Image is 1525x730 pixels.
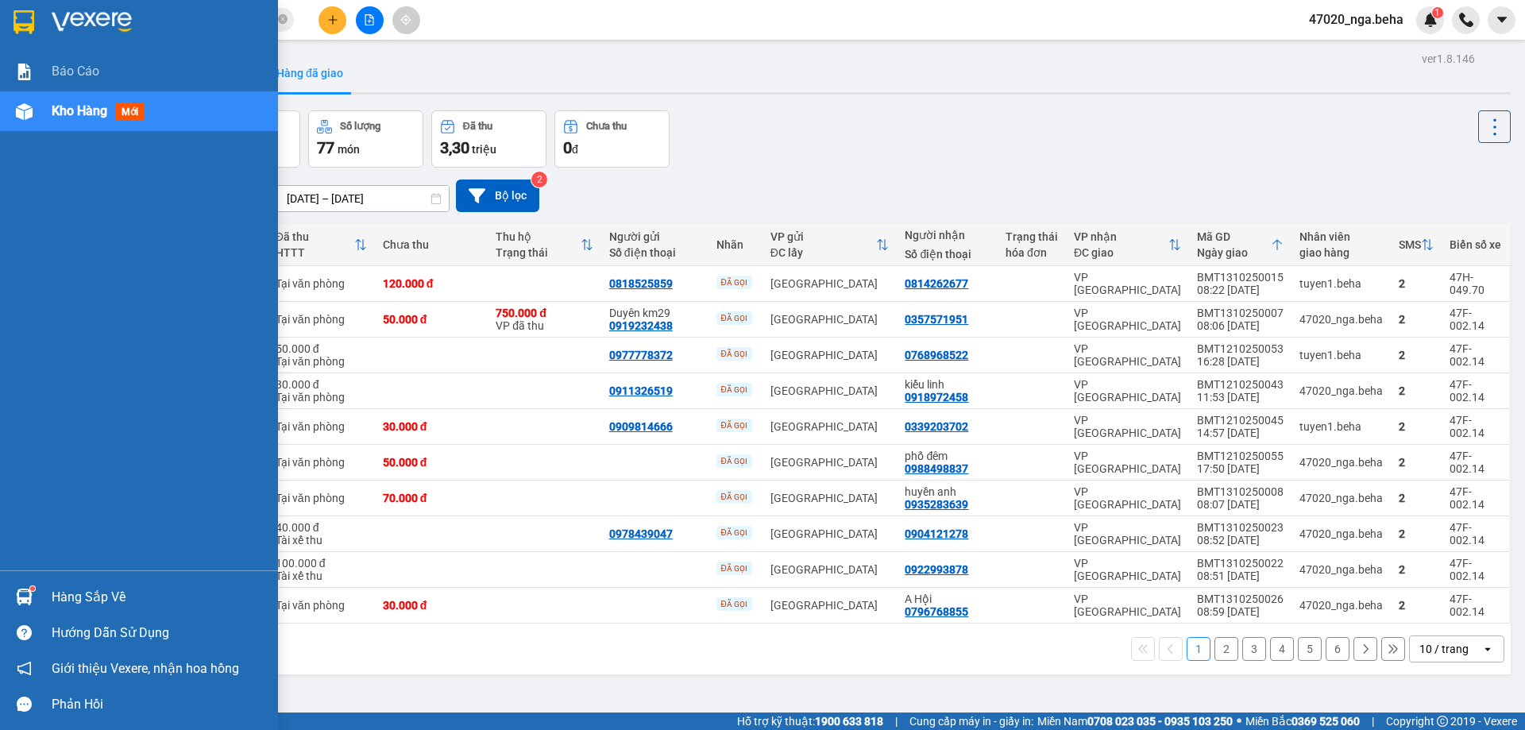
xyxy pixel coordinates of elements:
img: warehouse-icon [16,103,33,120]
div: 30.000 đ [383,420,481,433]
div: VP [GEOGRAPHIC_DATA] [1074,414,1181,439]
div: 0909814666 [609,420,673,433]
div: Số lượng [340,121,380,132]
div: phố đêm [905,450,990,462]
span: Hỗ trợ kỹ thuật: [737,713,883,730]
span: 47020_nga.beha [1296,10,1416,29]
div: [GEOGRAPHIC_DATA] [770,349,890,361]
div: ĐÃ GỌI [716,419,752,432]
div: ĐÃ GỌI [716,347,752,361]
div: Tại văn phòng [276,313,367,326]
button: 1 [1187,637,1210,661]
div: 47F-002.14 [1450,450,1501,475]
sup: 2 [531,172,547,187]
th: Toggle SortBy [268,224,375,266]
div: ver 1.8.146 [1422,50,1475,68]
div: 0988498837 [905,462,968,475]
div: ĐÃ GỌI [716,597,752,611]
div: Tại văn phòng [276,420,367,433]
div: 0796768855 [905,605,968,618]
div: 47F-002.14 [1450,521,1501,547]
div: 30.000 đ [276,378,367,391]
strong: 0708 023 035 - 0935 103 250 [1087,715,1233,728]
div: Thu hộ [496,230,581,243]
span: 1 [1434,7,1440,18]
button: file-add [356,6,384,34]
div: VP [GEOGRAPHIC_DATA] [1074,485,1181,511]
span: Báo cáo [52,61,99,81]
div: VP [GEOGRAPHIC_DATA] [1074,521,1181,547]
div: Ngày giao [1197,246,1271,259]
img: icon-new-feature [1423,13,1438,27]
div: [GEOGRAPHIC_DATA] [770,277,890,290]
button: Đã thu3,30 triệu [431,110,546,168]
div: 47020_nga.beha [1299,527,1383,540]
div: 50.000 đ [383,456,481,469]
button: aim [392,6,420,34]
div: VP [GEOGRAPHIC_DATA] [1074,378,1181,404]
span: 77 [317,138,334,157]
span: close-circle [278,14,288,24]
button: 4 [1270,637,1294,661]
div: 0818525859 [609,277,673,290]
span: copyright [1437,716,1448,727]
div: 47F-002.14 [1450,485,1501,511]
button: Bộ lọc [456,180,539,212]
svg: open [1481,643,1494,655]
div: 0977778372 [609,349,673,361]
div: BMT1310250008 [1197,485,1284,498]
button: 2 [1214,637,1238,661]
span: aim [400,14,411,25]
th: Toggle SortBy [762,224,898,266]
div: Nhân viên [1299,230,1383,243]
div: 2 [1399,563,1434,576]
div: [GEOGRAPHIC_DATA] [770,563,890,576]
div: BMT1210250055 [1197,450,1284,462]
div: 30.000 đ [383,599,481,612]
div: 0911326519 [609,384,673,397]
div: 2 [1399,527,1434,540]
div: Tại văn phòng [276,277,367,290]
span: plus [327,14,338,25]
div: Đã thu [463,121,492,132]
div: 0918972458 [905,391,968,404]
div: 47F-002.14 [1450,593,1501,618]
div: 10 / trang [1419,641,1469,657]
span: ⚪️ [1237,718,1241,724]
span: món [338,143,360,156]
div: 47020_nga.beha [1299,384,1383,397]
div: 2 [1399,384,1434,397]
div: [GEOGRAPHIC_DATA] [770,420,890,433]
sup: 1 [30,586,35,591]
th: Toggle SortBy [488,224,601,266]
span: mới [115,103,145,121]
div: 70.000 đ [383,492,481,504]
div: VP nhận [1074,230,1168,243]
div: ĐÃ GỌI [716,562,752,575]
div: ĐÃ GỌI [716,454,752,468]
div: Mã GD [1197,230,1271,243]
div: Người nhận [905,229,990,241]
div: Đã thu [276,230,354,243]
div: BMT1210250043 [1197,378,1284,391]
div: 08:59 [DATE] [1197,605,1284,618]
div: Người gửi [609,230,701,243]
th: Toggle SortBy [1391,224,1442,266]
span: Miền Nam [1037,713,1233,730]
div: 0904121278 [905,527,968,540]
div: tuyen1.beha [1299,420,1383,433]
div: 50.000 đ [276,342,367,355]
div: 11:53 [DATE] [1197,391,1284,404]
img: warehouse-icon [16,589,33,605]
div: Duyên km29 [609,307,701,319]
div: [GEOGRAPHIC_DATA] [770,527,890,540]
img: phone-icon [1459,13,1473,27]
div: Hàng sắp về [52,585,266,609]
div: tuyen1.beha [1299,349,1383,361]
div: Trạng thái [496,246,581,259]
th: Toggle SortBy [1066,224,1189,266]
div: 0922993878 [905,563,968,576]
div: ĐC lấy [770,246,877,259]
img: solution-icon [16,64,33,80]
div: VP gửi [770,230,877,243]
